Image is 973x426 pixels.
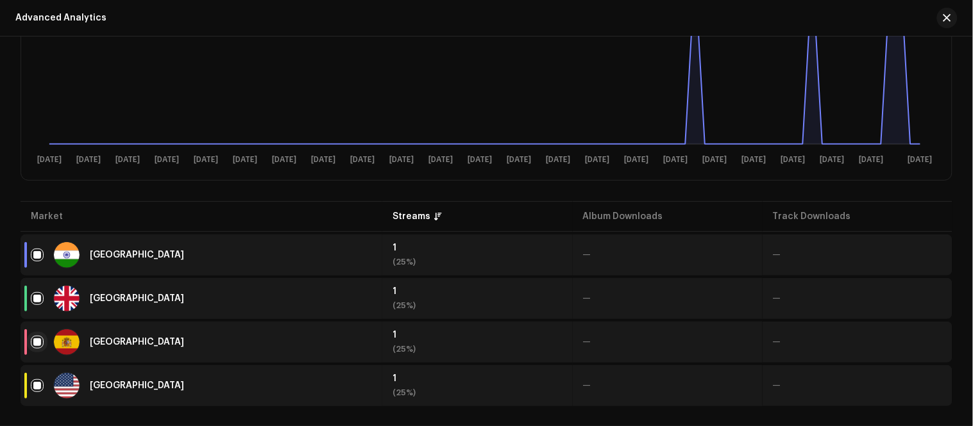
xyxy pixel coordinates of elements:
[393,345,562,354] div: (25%)
[820,156,845,164] text: [DATE]
[773,381,942,390] div: —
[773,294,942,303] div: —
[393,374,562,383] div: 1
[389,156,414,164] text: [DATE]
[546,156,570,164] text: [DATE]
[393,287,562,296] div: 1
[393,301,562,310] div: (25%)
[428,156,453,164] text: [DATE]
[393,331,562,340] div: 1
[393,258,562,266] div: (25%)
[350,156,375,164] text: [DATE]
[664,156,688,164] text: [DATE]
[859,156,884,164] text: [DATE]
[583,294,752,303] div: —
[507,156,531,164] text: [DATE]
[21,33,31,44] img: website_grey.svg
[583,381,752,390] div: —
[311,156,335,164] text: [DATE]
[36,20,63,31] div: v 4.0.25
[625,156,649,164] text: [DATE]
[393,388,562,397] div: (25%)
[585,156,609,164] text: [DATE]
[142,76,216,84] div: Keywords by Traffic
[781,156,806,164] text: [DATE]
[393,243,562,252] div: 1
[194,156,218,164] text: [DATE]
[49,76,115,84] div: Domain Overview
[742,156,766,164] text: [DATE]
[272,156,296,164] text: [DATE]
[468,156,492,164] text: [DATE]
[908,156,933,164] text: [DATE]
[773,338,942,347] div: —
[33,33,141,44] div: Domain: [DOMAIN_NAME]
[583,338,752,347] div: —
[703,156,727,164] text: [DATE]
[128,74,138,85] img: tab_keywords_by_traffic_grey.svg
[21,20,31,31] img: logo_orange.svg
[233,156,257,164] text: [DATE]
[35,74,45,85] img: tab_domain_overview_orange.svg
[583,250,752,259] div: —
[773,250,942,259] div: —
